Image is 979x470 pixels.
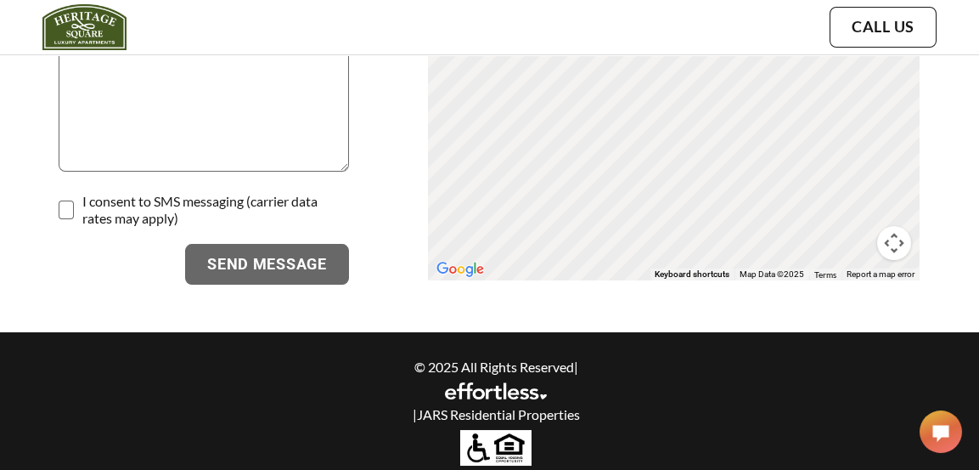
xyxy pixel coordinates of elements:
[460,430,532,466] img: Equal housing logo
[129,406,863,422] p: | JARS Residential Properties
[830,7,937,48] button: Call Us
[877,226,911,260] button: Map camera controls
[740,269,804,279] span: Map Data ©2025
[814,269,836,280] a: Terms (opens in new tab)
[185,244,349,285] button: Send Message
[432,258,488,280] img: Google
[129,359,863,375] p: © 2025 All Rights Reserved |
[445,382,547,399] img: EA Logo
[82,193,349,227] span: I consent to SMS messaging (carrier data rates may apply)
[655,269,729,280] button: Keyboard shortcuts
[42,4,127,50] img: heritage_square_logo.jpg
[852,18,914,37] a: Call Us
[847,269,914,279] a: Report a map error
[432,258,488,280] a: Open this area in Google Maps (opens a new window)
